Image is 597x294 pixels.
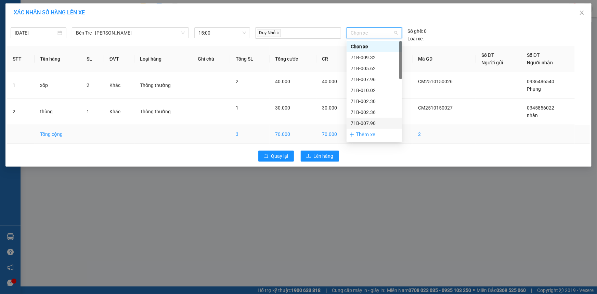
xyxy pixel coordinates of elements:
div: 71B-007.96 [351,76,398,83]
span: 40.000 [275,79,290,84]
th: Tên hàng [35,46,81,72]
span: upload [306,154,311,159]
div: 71B-002.30 [347,96,402,107]
span: 2 [87,82,89,88]
span: 1 [236,105,238,111]
th: CR [316,46,352,72]
span: 1 [87,109,89,114]
div: 71B-010.02 [347,85,402,96]
td: 70.000 [270,125,316,144]
span: 2 [236,79,238,84]
td: 2 [7,99,35,125]
th: Mã GD [413,46,476,72]
td: thùng [35,99,81,125]
td: Thông thường [134,72,192,99]
span: Số ĐT [481,52,494,58]
th: STT [7,46,35,72]
div: Chọn xe [351,43,398,50]
span: Quay lại [271,152,288,160]
span: Loại xe: [407,35,424,42]
span: 15:00 [198,28,246,38]
span: 30.000 [322,105,337,111]
div: 71B-007.90 [351,119,398,127]
div: 71B-009.32 [351,54,398,61]
div: 71B-005.62 [347,63,402,74]
span: 30.000 [275,105,290,111]
div: 0 [407,27,427,35]
span: XÁC NHẬN SỐ HÀNG LÊN XE [14,9,85,16]
button: Close [572,3,592,23]
th: Tổng SL [230,46,270,72]
div: 71B-007.90 [347,118,402,129]
span: Số ghế: [407,27,423,35]
th: ĐVT [104,46,134,72]
span: 0936486540 [527,79,554,84]
span: close [276,31,280,35]
div: 71B-010.02 [351,87,398,94]
span: Duy Nhỏ [257,29,281,37]
td: 1 [7,72,35,99]
div: 71B-002.36 [347,107,402,118]
div: Chọn xe [347,41,402,52]
span: 0345856022 [527,105,554,111]
td: Thông thường [134,99,192,125]
span: 40.000 [322,79,337,84]
span: Số ĐT [527,52,540,58]
div: 71B-002.36 [351,108,398,116]
span: down [181,31,185,35]
td: Tổng cộng [35,125,81,144]
span: Chọn xe [351,28,398,38]
button: rollbackQuay lại [258,151,294,162]
th: SL [81,46,104,72]
div: 71B-009.32 [347,52,402,63]
td: 2 [413,125,476,144]
span: Lên hàng [314,152,334,160]
div: 71B-002.30 [351,98,398,105]
span: Người nhận [527,60,553,65]
span: CM2510150026 [418,79,453,84]
th: Loại hàng [134,46,192,72]
span: close [579,10,585,15]
span: rollback [264,154,269,159]
button: uploadLên hàng [301,151,339,162]
td: 70.000 [316,125,352,144]
span: CM2510150027 [418,105,453,111]
input: 15/10/2025 [15,29,56,37]
td: 3 [230,125,270,144]
div: 71B-005.62 [351,65,398,72]
span: nhân [527,113,538,118]
span: Bến Tre - Hồ Chí Minh [76,28,185,38]
span: plus [349,132,354,137]
span: Người gửi [481,60,503,65]
div: 71B-007.96 [347,74,402,85]
th: Ghi chú [192,46,230,72]
td: xốp [35,72,81,99]
td: Khác [104,72,134,99]
td: Khác [104,99,134,125]
th: Tổng cước [270,46,316,72]
div: Thêm xe [347,129,402,141]
span: Phụng [527,86,541,92]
